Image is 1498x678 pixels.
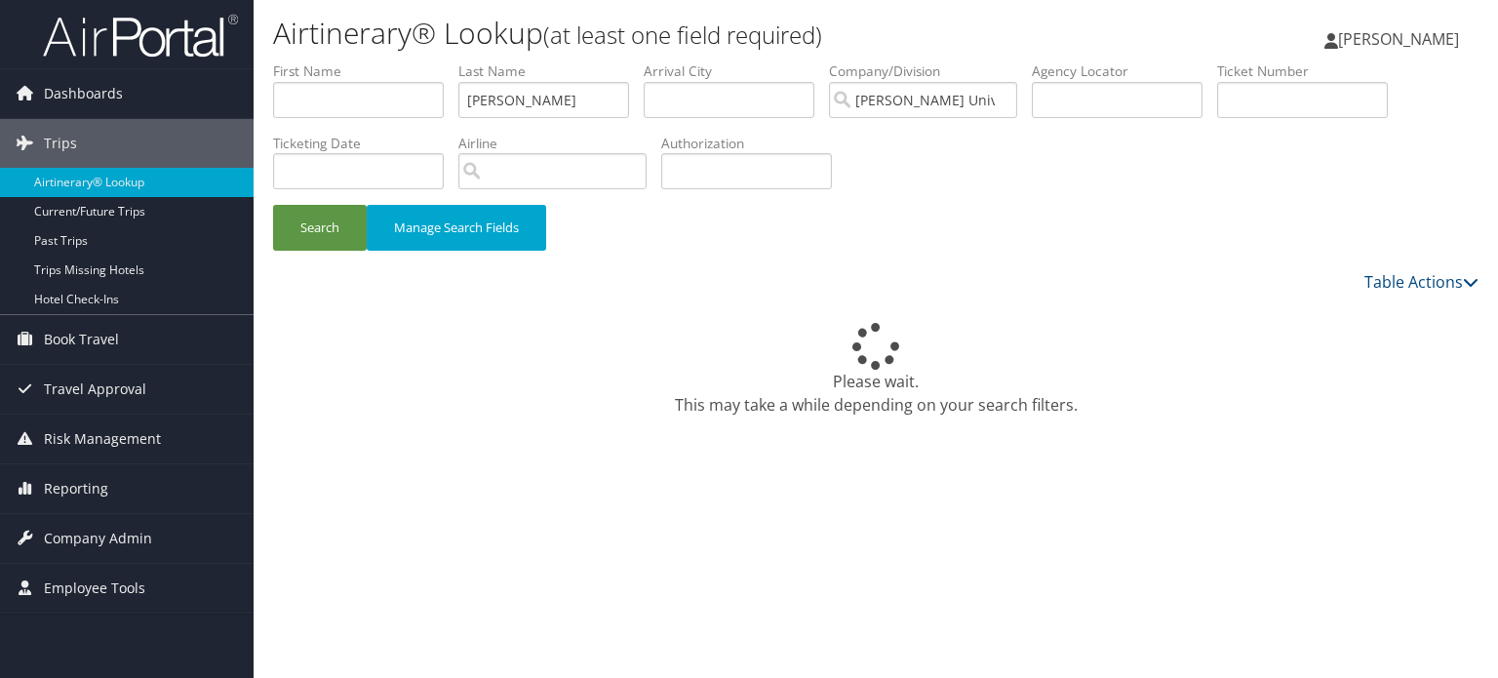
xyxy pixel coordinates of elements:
span: Trips [44,119,77,168]
label: Ticket Number [1217,61,1402,81]
label: Ticketing Date [273,134,458,153]
label: Agency Locator [1032,61,1217,81]
button: Manage Search Fields [367,205,546,251]
label: Authorization [661,134,847,153]
label: Company/Division [829,61,1032,81]
label: Arrival City [644,61,829,81]
h1: Airtinerary® Lookup [273,13,1077,54]
span: Travel Approval [44,365,146,414]
small: (at least one field required) [543,19,822,51]
span: Employee Tools [44,564,145,613]
span: Reporting [44,464,108,513]
span: Company Admin [44,514,152,563]
span: Dashboards [44,69,123,118]
div: Please wait. This may take a while depending on your search filters. [273,323,1478,417]
label: Airline [458,134,661,153]
button: Search [273,205,367,251]
a: Table Actions [1364,271,1478,293]
span: Book Travel [44,315,119,364]
span: [PERSON_NAME] [1338,28,1459,50]
img: airportal-logo.png [43,13,238,59]
a: [PERSON_NAME] [1324,10,1478,68]
label: Last Name [458,61,644,81]
span: Risk Management [44,415,161,463]
label: First Name [273,61,458,81]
